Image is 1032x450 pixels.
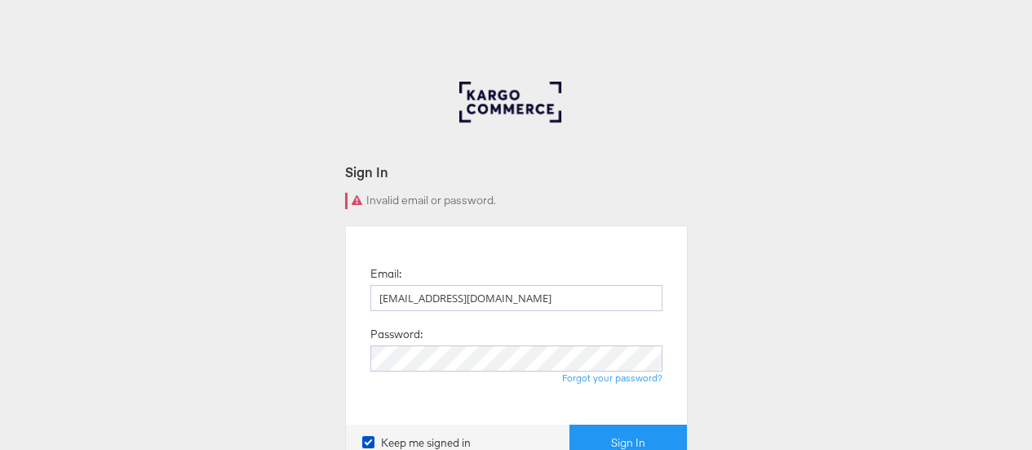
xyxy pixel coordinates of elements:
[345,193,688,209] div: Invalid email or password.
[370,327,423,342] label: Password:
[370,285,662,311] input: Email
[345,163,688,181] div: Sign In
[370,266,401,282] label: Email:
[562,372,662,384] a: Forgot your password?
